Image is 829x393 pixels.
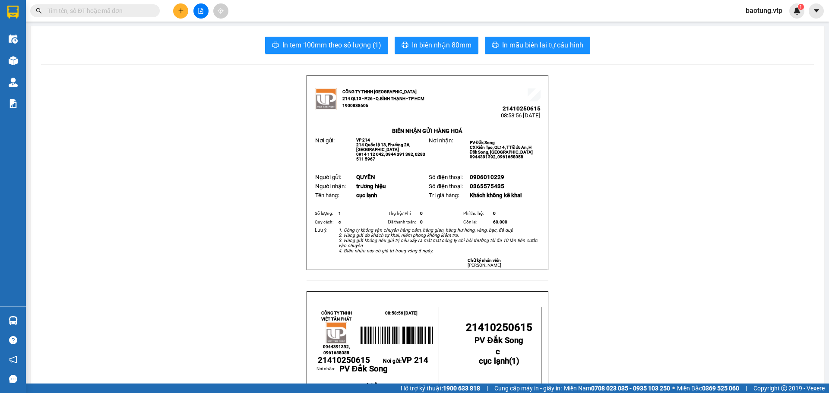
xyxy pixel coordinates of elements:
img: warehouse-icon [9,78,18,87]
strong: CÔNG TY TNHH [GEOGRAPHIC_DATA] 214 QL13 - P.26 - Q.BÌNH THẠNH - TP HCM 1900888606 [342,89,424,108]
span: Tên hàng: [315,192,339,198]
span: caret-down [813,7,820,15]
span: file-add [198,8,204,14]
span: QUYỀN [356,174,375,180]
span: Miền Bắc [677,384,739,393]
span: PV Đắk Song [470,140,495,145]
td: Còn lại: [462,218,492,226]
td: Số lượng: [313,209,337,218]
td: Thụ hộ/ Phí [387,209,419,218]
strong: Chữ ký nhân viên [468,258,501,263]
span: Số điện thoại: [429,174,463,180]
span: Nơi gửi: [315,137,335,144]
img: logo [315,88,337,110]
span: 0914 112 042, 0944 391 392, 0283 511 5967 [356,152,425,161]
span: printer [402,41,408,50]
img: logo [326,322,347,344]
span: ⚪️ [672,387,675,390]
span: Trị giá hàng: [429,192,459,198]
span: 1 [512,356,516,366]
strong: ( ) [479,347,519,366]
span: baotung.vtp [739,5,789,16]
span: In tem 100mm theo số lượng (1) [282,40,381,50]
span: printer [272,41,279,50]
img: solution-icon [9,99,18,108]
span: [PERSON_NAME] [468,263,501,267]
span: 21410250615 [318,355,370,365]
span: plus [178,8,184,14]
span: In biên nhận 80mm [412,40,471,50]
span: 0906010229 [470,174,504,180]
td: Đã thanh toán: [387,218,419,226]
span: Khách không kê khai [470,192,522,198]
strong: 1900 633 818 [443,385,480,392]
sup: 1 [798,4,804,10]
span: question-circle [9,336,17,344]
span: Người gửi: [315,174,341,180]
span: | [487,384,488,393]
img: warehouse-icon [9,316,18,325]
span: copyright [781,385,787,391]
button: aim [213,3,228,19]
span: 1 [339,211,341,216]
span: 214 Quốc lộ 13, Phường 26, [GEOGRAPHIC_DATA] [356,142,410,152]
span: message [9,375,17,383]
span: notification [9,355,17,364]
span: 0944391392, 0961658058 [323,344,350,355]
span: 1 [799,4,802,10]
button: caret-down [809,3,824,19]
strong: 0708 023 035 - 0935 103 250 [591,385,670,392]
em: 1. Công ty không vận chuyển hàng cấm, hàng gian, hàng hư hỏng, vàng, bạc, đá quý. 2. Hàng gửi do ... [339,227,538,254]
span: Người nhận: [315,183,346,189]
span: c [339,220,341,224]
span: CX Kiến Tạo, QL14, TT Đức An, H Đăk Song, [GEOGRAPHIC_DATA] [470,145,533,154]
span: Số điện thoại: [429,183,463,189]
button: printerIn tem 100mm theo số lượng (1) [265,37,388,54]
span: PV Đắk Song [339,364,388,374]
img: warehouse-icon [9,35,18,44]
td: Phí thu hộ: [462,209,492,218]
strong: 0369 525 060 [702,385,739,392]
span: 0365575435 [470,183,504,189]
span: cục lạnh [356,192,377,198]
span: Cung cấp máy in - giấy in: [494,384,562,393]
input: Tìm tên, số ĐT hoặc mã đơn [47,6,149,16]
span: Hỗ trợ kỹ thuật: [401,384,480,393]
span: VP 214 [402,355,428,365]
span: 0 [493,211,496,216]
span: VP 214 [356,138,370,142]
span: cục lạnh [479,356,509,366]
span: Lưu ý: [315,227,328,233]
span: printer [492,41,499,50]
img: warehouse-icon [9,56,18,65]
button: printerIn biên nhận 80mm [395,37,478,54]
button: file-add [193,3,209,19]
span: 0 [420,220,423,224]
span: : [316,382,338,390]
td: Nơi nhận: [316,365,339,382]
span: 0944391392, 0961658058 [470,154,523,159]
span: 21410250615 [503,105,541,112]
span: In mẫu biên lai tự cấu hình [502,40,583,50]
span: trương hiệu [339,382,383,391]
span: c [496,347,500,356]
span: | [746,384,747,393]
span: Nơi nhận: [429,137,453,144]
span: PV Đắk Song [475,336,523,345]
span: 08:58:56 [DATE] [385,311,418,315]
span: aim [218,8,224,14]
span: Nơi gửi: [383,358,428,364]
img: icon-new-feature [793,7,801,15]
button: plus [173,3,188,19]
span: 08:58:56 [DATE] [501,112,541,119]
span: Miền Nam [564,384,670,393]
span: trương hiệu [356,183,386,189]
strong: BIÊN NHẬN GỬI HÀNG HOÁ [392,128,462,134]
span: search [36,8,42,14]
strong: CÔNG TY TNHH VIỆT TÂN PHÁT [321,311,352,321]
span: 21410250615 [466,321,532,333]
img: logo-vxr [7,6,19,19]
button: printerIn mẫu biên lai tự cấu hình [485,37,590,54]
td: Quy cách: [313,218,337,226]
span: 60.000 [493,220,507,224]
